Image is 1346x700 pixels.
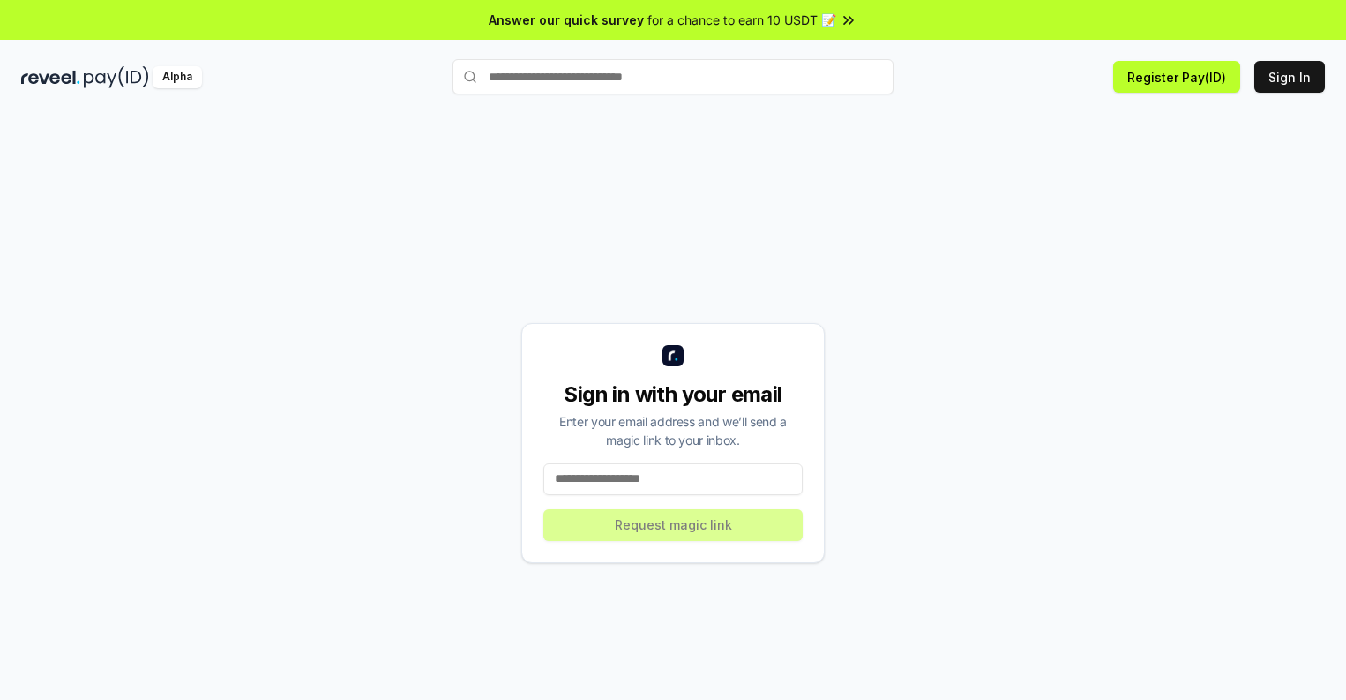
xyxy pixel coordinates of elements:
span: Answer our quick survey [489,11,644,29]
button: Sign In [1254,61,1325,93]
img: reveel_dark [21,66,80,88]
div: Sign in with your email [543,380,803,409]
button: Register Pay(ID) [1113,61,1240,93]
span: for a chance to earn 10 USDT 📝 [647,11,836,29]
div: Alpha [153,66,202,88]
img: logo_small [662,345,684,366]
div: Enter your email address and we’ll send a magic link to your inbox. [543,412,803,449]
img: pay_id [84,66,149,88]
